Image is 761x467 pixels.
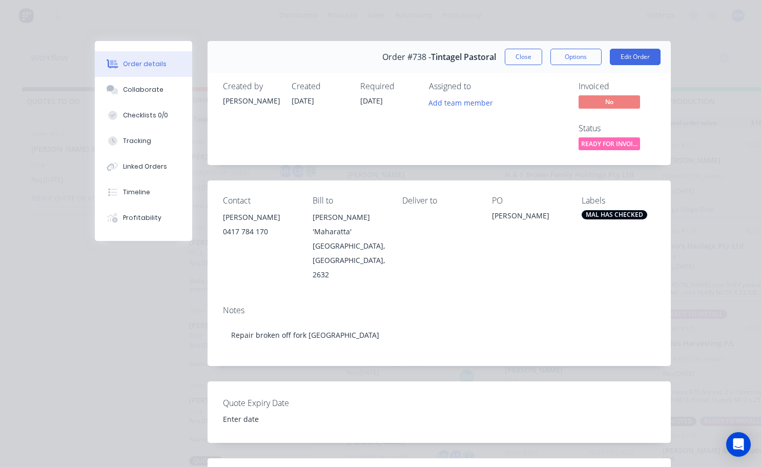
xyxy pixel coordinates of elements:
button: Collaborate [95,77,192,103]
button: Add team member [429,95,499,109]
button: Linked Orders [95,154,192,179]
div: Open Intercom Messenger [726,432,751,457]
button: Checklists 0/0 [95,103,192,128]
div: [PERSON_NAME] [223,95,279,106]
div: Created [292,82,348,91]
span: [DATE] [292,96,314,106]
div: Notes [223,306,655,315]
div: Contact [223,196,296,206]
button: READY FOR INVOI... [579,137,640,153]
button: Options [550,49,602,65]
div: Collaborate [123,85,163,94]
div: Bill to [313,196,386,206]
div: PO [492,196,565,206]
span: [DATE] [360,96,383,106]
span: READY FOR INVOI... [579,137,640,150]
button: Add team member [423,95,498,109]
div: 0417 784 170 [223,225,296,239]
div: [PERSON_NAME] 'Maharatta' [313,210,386,239]
div: [PERSON_NAME] [492,210,565,225]
div: Checklists 0/0 [123,111,168,120]
button: Profitability [95,205,192,231]
span: Order #738 - [382,52,431,62]
div: Profitability [123,213,161,222]
span: No [579,95,640,108]
div: Timeline [123,188,150,197]
div: [GEOGRAPHIC_DATA], [GEOGRAPHIC_DATA], 2632 [313,239,386,282]
div: Created by [223,82,279,91]
div: Status [579,124,655,133]
div: MAL HAS CHECKED [582,210,647,219]
button: Close [505,49,542,65]
div: Labels [582,196,655,206]
div: Tracking [123,136,151,146]
button: Order details [95,51,192,77]
button: Tracking [95,128,192,154]
button: Edit Order [610,49,661,65]
span: Tintagel Pastoral [431,52,496,62]
button: Timeline [95,179,192,205]
input: Enter date [216,412,343,427]
div: Deliver to [402,196,476,206]
div: Order details [123,59,167,69]
div: [PERSON_NAME] [223,210,296,225]
div: Assigned to [429,82,531,91]
div: Repair broken off fork [GEOGRAPHIC_DATA] [223,319,655,351]
div: [PERSON_NAME]0417 784 170 [223,210,296,243]
div: Invoiced [579,82,655,91]
div: Linked Orders [123,162,167,171]
label: Quote Expiry Date [223,397,351,409]
div: [PERSON_NAME] 'Maharatta'[GEOGRAPHIC_DATA], [GEOGRAPHIC_DATA], 2632 [313,210,386,282]
div: Required [360,82,417,91]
